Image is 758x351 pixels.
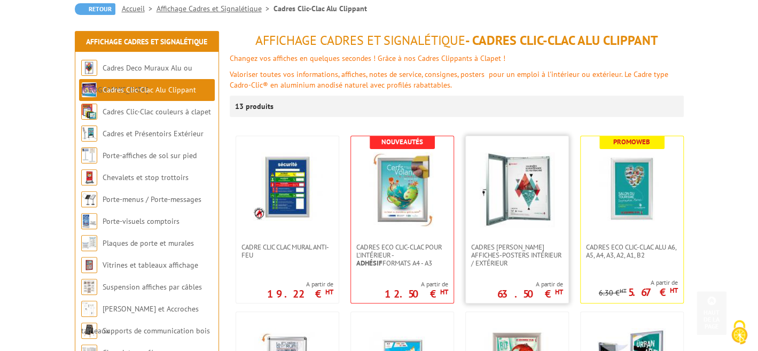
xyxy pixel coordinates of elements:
[241,243,333,259] span: Cadre CLIC CLAC Mural ANTI-FEU
[81,104,97,120] img: Cadres Clic-Clac couleurs à clapet
[86,37,207,46] a: Affichage Cadres et Signalétique
[122,4,157,13] a: Accueil
[81,191,97,207] img: Porte-menus / Porte-messages
[81,126,97,142] img: Cadres et Présentoirs Extérieur
[555,287,563,297] sup: HT
[267,291,333,297] p: 19.22 €
[497,280,563,288] span: A partir de
[381,137,423,146] b: Nouveautés
[581,243,683,259] a: Cadres Eco Clic-Clac alu A6, A5, A4, A3, A2, A1, B2
[81,147,97,163] img: Porte-affiches de sol sur pied
[325,287,333,297] sup: HT
[230,69,668,90] font: Valoriser toutes vos informations, affiches, notes de service, consignes, posters pour un emploi ...
[721,315,758,351] button: Cookies (fenêtre modale)
[351,243,454,267] a: Cadres Eco Clic-Clac pour l'intérieur -Adhésifformats A4 - A3
[670,286,678,295] sup: HT
[81,304,199,336] a: [PERSON_NAME] et Accroches tableaux
[255,32,465,49] span: Affichage Cadres et Signalétique
[726,319,753,346] img: Cookies (fenêtre modale)
[586,243,678,259] span: Cadres Eco Clic-Clac alu A6, A5, A4, A3, A2, A1, B2
[103,326,210,336] a: Supports de communication bois
[471,243,563,267] span: Cadres [PERSON_NAME] affiches-posters intérieur / extérieur
[103,107,211,116] a: Cadres Clic-Clac couleurs à clapet
[440,287,448,297] sup: HT
[103,194,201,204] a: Porte-menus / Porte-messages
[599,278,678,287] span: A partir de
[267,280,333,288] span: A partir de
[81,60,97,76] img: Cadres Deco Muraux Alu ou Bois
[613,137,650,146] b: Promoweb
[81,301,97,317] img: Cimaises et Accroches tableaux
[253,152,322,222] img: Cadre CLIC CLAC Mural ANTI-FEU
[620,287,627,294] sup: HT
[103,260,198,270] a: Vitrines et tableaux affichage
[595,152,669,227] img: Cadres Eco Clic-Clac alu A6, A5, A4, A3, A2, A1, B2
[697,291,726,335] a: Haut de la page
[103,238,194,248] a: Plaques de porte et murales
[385,291,448,297] p: 12.50 €
[81,213,97,229] img: Porte-visuels comptoirs
[356,243,448,267] span: Cadres Eco Clic-Clac pour l'intérieur - formats A4 - A3
[81,169,97,185] img: Chevalets et stop trottoirs
[103,216,179,226] a: Porte-visuels comptoirs
[628,289,678,295] p: 5.67 €
[236,243,339,259] a: Cadre CLIC CLAC Mural ANTI-FEU
[385,280,448,288] span: A partir de
[157,4,273,13] a: Affichage Cadres et Signalétique
[466,243,568,267] a: Cadres [PERSON_NAME] affiches-posters intérieur / extérieur
[103,173,189,182] a: Chevalets et stop trottoirs
[103,129,204,138] a: Cadres et Présentoirs Extérieur
[81,63,192,95] a: Cadres Deco Muraux Alu ou [GEOGRAPHIC_DATA]
[75,3,115,15] a: Retour
[273,3,367,14] li: Cadres Clic-Clac Alu Clippant
[356,259,382,268] strong: Adhésif
[235,96,275,117] p: 13 produits
[81,279,97,295] img: Suspension affiches par câbles
[81,257,97,273] img: Vitrines et tableaux affichage
[599,289,627,297] p: 6.30 €
[480,152,554,227] img: Cadres vitrines affiches-posters intérieur / extérieur
[81,235,97,251] img: Plaques de porte et murales
[365,152,440,227] img: Cadres Eco Clic-Clac pour l'intérieur - <strong>Adhésif</strong> formats A4 - A3
[103,85,196,95] a: Cadres Clic-Clac Alu Clippant
[230,53,505,63] font: Changez vos affiches en quelques secondes ! Grâce à nos Cadres Clippants à Clapet !
[103,282,202,292] a: Suspension affiches par câbles
[230,34,684,48] h1: - Cadres Clic-Clac Alu Clippant
[497,291,563,297] p: 63.50 €
[103,151,197,160] a: Porte-affiches de sol sur pied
